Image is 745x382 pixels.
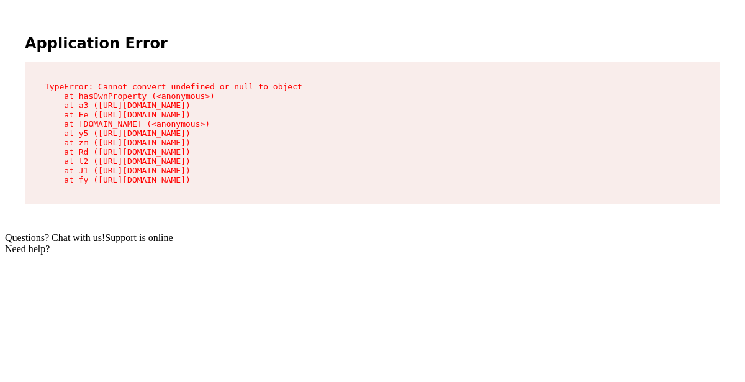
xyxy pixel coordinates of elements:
[25,62,720,204] pre: TypeError: Cannot convert undefined or null to object at hasOwnProperty (<anonymous>) at a3 ([URL...
[5,232,740,255] div: Open chat
[5,243,50,254] span: Need help?
[5,232,105,243] span: Questions? Chat with us!
[5,243,740,255] div: Need help?
[25,35,720,52] h1: Application Error
[105,232,173,243] span: Support is online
